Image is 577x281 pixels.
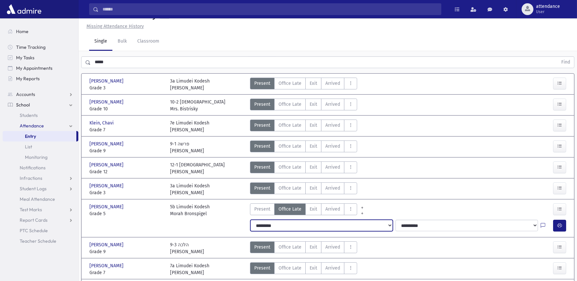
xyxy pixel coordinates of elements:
[3,204,78,215] a: Test Marks
[170,262,209,276] div: 7a Limudei Kodesh [PERSON_NAME]
[250,262,357,276] div: AttTypes
[325,244,340,251] span: Arrived
[20,238,56,244] span: Teacher Schedule
[89,126,163,133] span: Grade 7
[170,161,225,175] div: 12-1 [DEMOGRAPHIC_DATA] [PERSON_NAME]
[279,101,301,108] span: Office Late
[250,241,357,255] div: AttTypes
[89,140,125,147] span: [PERSON_NAME]
[112,32,132,51] a: Bulk
[3,162,78,173] a: Notifications
[3,236,78,246] a: Teacher Schedule
[170,203,210,217] div: 5b Limudei Kodesh Morah Bronspigel
[20,112,38,118] span: Students
[254,206,270,213] span: Present
[16,102,30,108] span: School
[279,143,301,150] span: Office Late
[254,164,270,171] span: Present
[310,265,317,272] span: Exit
[89,147,163,154] span: Grade 9
[3,100,78,110] a: School
[25,144,32,150] span: List
[3,52,78,63] a: My Tasks
[20,228,48,234] span: PTC Schedule
[89,189,163,196] span: Grade 3
[536,9,560,14] span: User
[170,99,225,112] div: 10-2 [DEMOGRAPHIC_DATA] Mrs. Bistrisky
[89,78,125,84] span: [PERSON_NAME]
[3,173,78,183] a: Infractions
[3,26,78,37] a: Home
[3,225,78,236] a: PTC Schedule
[170,241,204,255] div: 9-3 הלכה [PERSON_NAME]
[89,168,163,175] span: Grade 12
[254,143,270,150] span: Present
[325,185,340,192] span: Arrived
[310,122,317,129] span: Exit
[89,262,125,269] span: [PERSON_NAME]
[557,57,574,68] button: Find
[132,32,164,51] a: Classroom
[254,265,270,272] span: Present
[325,143,340,150] span: Arrived
[16,65,52,71] span: My Appointments
[3,194,78,204] a: Meal Attendance
[310,80,317,87] span: Exit
[20,207,42,213] span: Test Marks
[3,73,78,84] a: My Reports
[20,165,46,171] span: Notifications
[3,42,78,52] a: Time Tracking
[250,140,357,154] div: AttTypes
[279,122,301,129] span: Office Late
[20,123,44,129] span: Attendance
[20,175,42,181] span: Infractions
[325,265,340,272] span: Arrived
[536,4,560,9] span: attendance
[25,154,48,160] span: Monitoring
[3,183,78,194] a: Student Logs
[310,101,317,108] span: Exit
[279,206,301,213] span: Office Late
[3,131,76,141] a: Entry
[310,206,317,213] span: Exit
[254,185,270,192] span: Present
[325,101,340,108] span: Arrived
[87,24,144,29] u: Missing Attendance History
[16,91,35,97] span: Accounts
[310,244,317,251] span: Exit
[3,215,78,225] a: Report Cards
[84,24,144,29] a: Missing Attendance History
[254,80,270,87] span: Present
[254,244,270,251] span: Present
[3,89,78,100] a: Accounts
[250,182,357,196] div: AttTypes
[279,80,301,87] span: Office Late
[5,3,43,16] img: AdmirePro
[89,248,163,255] span: Grade 9
[325,164,340,171] span: Arrived
[16,28,29,34] span: Home
[89,84,163,91] span: Grade 3
[250,99,357,112] div: AttTypes
[89,269,163,276] span: Grade 7
[89,99,125,105] span: [PERSON_NAME]
[170,182,210,196] div: 3a Limudei Kodesh [PERSON_NAME]
[16,55,34,61] span: My Tasks
[89,161,125,168] span: [PERSON_NAME]
[3,63,78,73] a: My Appointments
[325,122,340,129] span: Arrived
[89,210,163,217] span: Grade 5
[254,122,270,129] span: Present
[89,32,112,51] a: Single
[325,80,340,87] span: Arrived
[250,78,357,91] div: AttTypes
[89,105,163,112] span: Grade 10
[20,217,48,223] span: Report Cards
[16,76,40,82] span: My Reports
[89,203,125,210] span: [PERSON_NAME]
[3,110,78,121] a: Students
[89,182,125,189] span: [PERSON_NAME]
[20,186,47,192] span: Student Logs
[279,265,301,272] span: Office Late
[250,203,357,217] div: AttTypes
